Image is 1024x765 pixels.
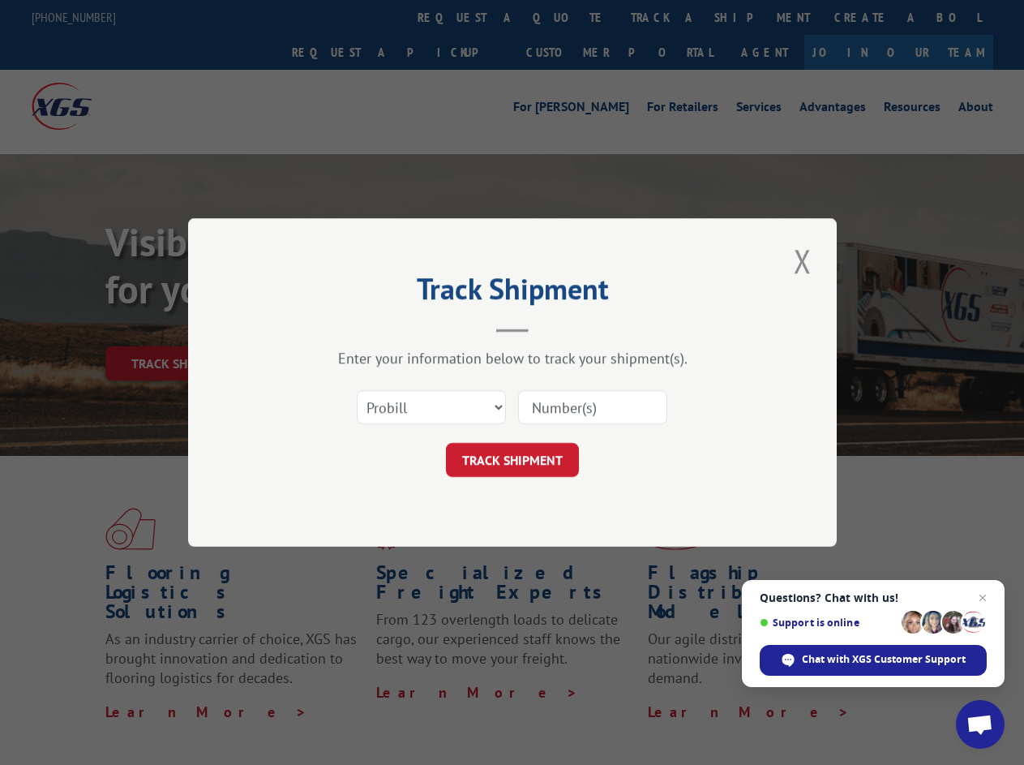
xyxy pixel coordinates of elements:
[760,645,987,676] span: Chat with XGS Customer Support
[760,617,896,629] span: Support is online
[269,277,756,308] h2: Track Shipment
[760,591,987,604] span: Questions? Chat with us!
[789,239,816,283] button: Close modal
[802,652,966,667] span: Chat with XGS Customer Support
[956,700,1005,749] a: Open chat
[518,390,667,424] input: Number(s)
[446,443,579,477] button: TRACK SHIPMENT
[269,349,756,367] div: Enter your information below to track your shipment(s).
